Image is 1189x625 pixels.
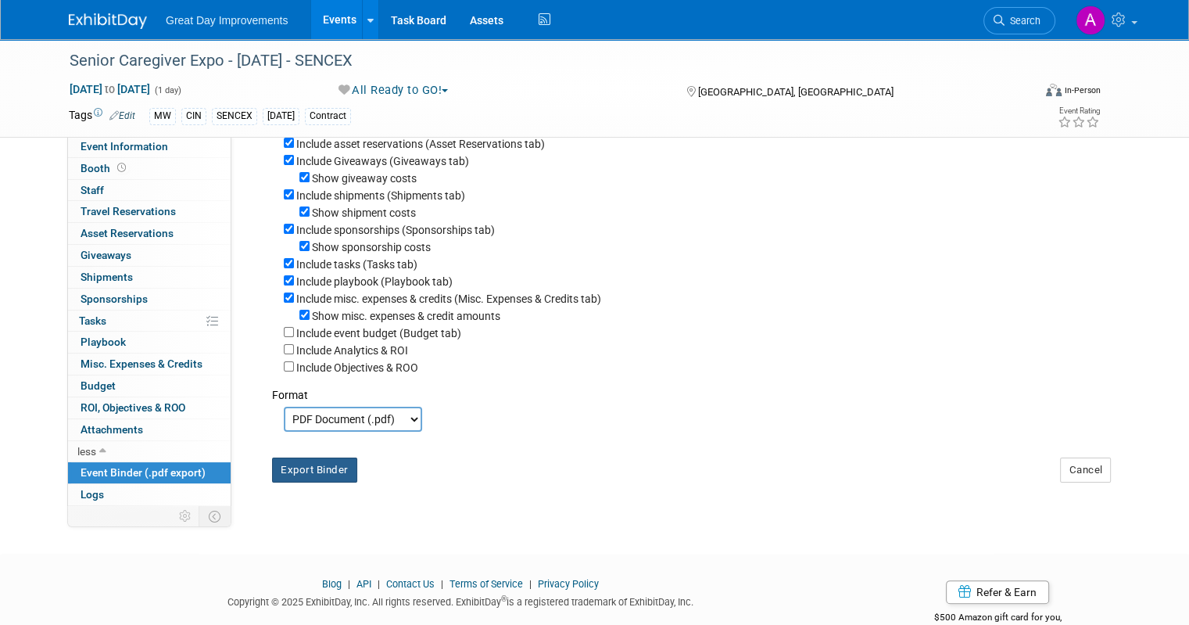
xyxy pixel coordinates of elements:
[79,314,106,327] span: Tasks
[81,227,174,239] span: Asset Reservations
[69,82,151,96] span: [DATE] [DATE]
[68,462,231,483] a: Event Binder (.pdf export)
[1005,15,1040,27] span: Search
[68,267,231,288] a: Shipments
[68,419,231,440] a: Attachments
[68,289,231,310] a: Sponsorships
[68,441,231,462] a: less
[1064,84,1101,96] div: In-Person
[296,155,469,167] label: Include Giveaways (Giveaways tab)
[68,201,231,222] a: Travel Reservations
[81,293,148,305] span: Sponsorships
[153,85,181,95] span: (1 day)
[386,578,435,590] a: Contact Us
[81,271,133,283] span: Shipments
[437,578,447,590] span: |
[81,162,129,174] span: Booth
[81,184,104,196] span: Staff
[1076,5,1105,35] img: Angelique Critz
[68,484,231,505] a: Logs
[114,162,129,174] span: Booth not reserved yet
[68,311,231,332] a: Tasks
[263,108,299,124] div: [DATE]
[1046,84,1062,96] img: Format-Inperson.png
[296,275,453,288] label: Include playbook (Playbook tab)
[199,506,231,526] td: Toggle Event Tabs
[81,466,206,479] span: Event Binder (.pdf export)
[356,578,371,590] a: API
[68,223,231,244] a: Asset Reservations
[81,336,126,348] span: Playbook
[109,110,135,121] a: Edit
[68,332,231,353] a: Playbook
[1060,458,1111,483] button: Cancel
[68,245,231,266] a: Giveaways
[77,445,96,458] span: less
[102,83,117,95] span: to
[166,14,288,27] span: Great Day Improvements
[1058,107,1100,115] div: Event Rating
[68,158,231,179] a: Booth
[312,172,417,185] label: Show giveaway costs
[948,81,1101,105] div: Event Format
[64,47,1013,75] div: Senior Caregiver Expo - [DATE] - SENCEX
[296,327,461,339] label: Include event budget (Budget tab)
[149,108,176,124] div: MW
[81,140,168,153] span: Event Information
[68,354,231,375] a: Misc. Expenses & Credits
[344,578,354,590] span: |
[68,136,231,157] a: Event Information
[81,205,176,217] span: Travel Reservations
[296,344,408,357] label: Include Analytics & ROI
[172,506,199,526] td: Personalize Event Tab Strip
[946,580,1049,604] a: Refer & Earn
[68,180,231,201] a: Staff
[69,107,135,125] td: Tags
[449,578,523,590] a: Terms of Service
[181,108,206,124] div: CIN
[81,488,104,501] span: Logs
[374,578,384,590] span: |
[312,207,416,219] label: Show shipment costs
[68,397,231,418] a: ROI, Objectives & ROO
[525,578,535,590] span: |
[698,86,894,98] span: [GEOGRAPHIC_DATA], [GEOGRAPHIC_DATA]
[296,293,601,305] label: Include misc. expenses & credits (Misc. Expenses & Credits tab)
[81,357,202,370] span: Misc. Expenses & Credits
[69,591,851,609] div: Copyright © 2025 ExhibitDay, Inc. All rights reserved. ExhibitDay is a registered trademark of Ex...
[296,258,417,271] label: Include tasks (Tasks tab)
[212,108,257,124] div: SENCEX
[296,224,495,236] label: Include sponsorships (Sponsorships tab)
[538,578,599,590] a: Privacy Policy
[296,189,465,202] label: Include shipments (Shipments tab)
[81,249,131,261] span: Giveaways
[81,423,143,436] span: Attachments
[305,108,351,124] div: Contract
[81,379,116,392] span: Budget
[322,578,342,590] a: Blog
[983,7,1055,34] a: Search
[312,310,500,322] label: Show misc. expenses & credit amounts
[272,458,357,483] button: Export Binder
[68,375,231,397] a: Budget
[296,138,545,150] label: Include asset reservations (Asset Reservations tab)
[81,401,185,414] span: ROI, Objectives & ROO
[501,594,507,603] sup: ®
[296,361,418,374] label: Include Objectives & ROO
[333,82,455,99] button: All Ready to GO!
[69,13,147,29] img: ExhibitDay
[272,375,1108,403] div: Format
[312,241,431,253] label: Show sponsorship costs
